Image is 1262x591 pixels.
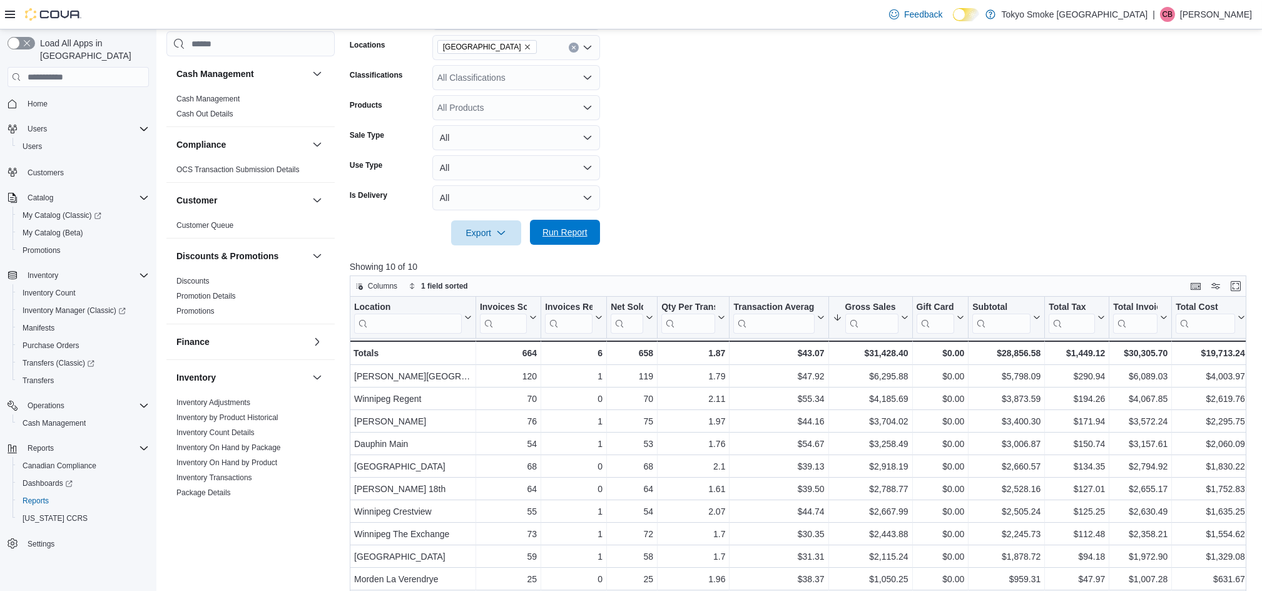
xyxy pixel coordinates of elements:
span: Inventory [23,268,149,283]
span: Home [23,96,149,111]
div: 1 [545,414,603,429]
span: Manifests [23,323,54,333]
div: 64 [611,481,653,496]
div: Customer [166,218,335,238]
span: Inventory Transactions [176,473,252,483]
span: [GEOGRAPHIC_DATA] [443,41,521,53]
span: Columns [368,281,397,291]
a: My Catalog (Classic) [18,208,106,223]
div: $3,006.87 [972,436,1041,451]
div: 1.87 [661,346,725,361]
span: Customers [28,168,64,178]
div: 6 [545,346,603,361]
a: Reports [18,493,54,508]
button: Cash Management [176,68,307,80]
div: Total Invoiced [1113,302,1158,314]
a: Transfers (Classic) [18,356,99,371]
div: Transaction Average [733,302,814,334]
div: 658 [611,346,653,361]
span: Purchase Orders [18,338,149,353]
div: Inventory [166,395,335,580]
button: Inventory [23,268,63,283]
label: Classifications [350,70,403,80]
div: Transaction Average [733,302,814,314]
div: $39.50 [733,481,824,496]
div: Subtotal [972,302,1030,334]
span: Settings [28,539,54,549]
div: $30,305.70 [1113,346,1168,361]
div: 1.97 [661,414,725,429]
div: Cash Management [166,91,335,126]
button: Gross Sales [832,302,908,334]
button: Qty Per Transaction [661,302,725,334]
button: Total Tax [1049,302,1105,334]
span: Customer Queue [176,220,233,230]
img: Cova [25,8,81,21]
button: Open list of options [583,43,593,53]
button: Reports [13,492,154,510]
p: Tokyo Smoke [GEOGRAPHIC_DATA] [1002,7,1148,22]
a: OCS Transaction Submission Details [176,165,300,174]
div: Carol Burney [1160,7,1175,22]
div: 68 [611,459,653,474]
a: Canadian Compliance [18,458,101,473]
span: Inventory Count [23,288,76,298]
div: Discounts & Promotions [166,274,335,324]
button: Customer [310,193,325,208]
a: My Catalog (Beta) [18,225,88,240]
div: 2.11 [661,391,725,406]
span: Inventory On Hand by Product [176,458,277,468]
a: Transfers [18,373,59,388]
div: $2,295.75 [1176,414,1244,429]
button: Customers [3,163,154,181]
div: Subtotal [972,302,1030,314]
div: Total Invoiced [1113,302,1158,334]
h3: Cash Management [176,68,254,80]
div: $47.92 [733,369,824,384]
div: $2,528.16 [972,481,1041,496]
button: Manifests [13,319,154,337]
div: $290.94 [1049,369,1105,384]
div: 2.1 [661,459,725,474]
a: Discounts [176,277,210,285]
span: My Catalog (Beta) [23,228,83,238]
button: Canadian Compliance [13,457,154,475]
button: Net Sold [611,302,653,334]
a: Cash Out Details [176,110,233,118]
a: Feedback [884,2,947,27]
div: $54.67 [733,436,824,451]
div: Location [354,302,462,314]
a: Transfers (Classic) [13,354,154,372]
div: [PERSON_NAME] [354,414,472,429]
span: Inventory by Product Historical [176,413,278,423]
div: Invoices Ref [545,302,593,334]
button: Run Report [530,220,600,245]
div: Gift Cards [916,302,954,314]
h3: Customer [176,194,217,207]
div: [PERSON_NAME] 18th [354,481,472,496]
span: Inventory Adjustments [176,398,250,408]
button: Reports [23,441,59,456]
button: Users [23,121,52,136]
span: Inventory Count [18,285,149,301]
a: Inventory Manager (Classic) [13,302,154,319]
div: $44.16 [733,414,824,429]
span: Catalog [28,193,53,203]
a: Customers [23,165,69,180]
a: Manifests [18,321,59,336]
a: Inventory Transactions [176,473,252,482]
a: Package Details [176,488,231,497]
div: $2,619.76 [1176,391,1244,406]
a: Purchase Orders [18,338,84,353]
button: Cash Management [13,414,154,432]
div: $0.00 [916,459,964,474]
span: Manifests [18,321,149,336]
div: Total Cost [1176,302,1234,314]
div: $2,918.19 [832,459,908,474]
button: [US_STATE] CCRS [13,510,154,527]
div: 664 [480,346,537,361]
span: Reports [28,443,54,453]
span: 1 field sorted [421,281,468,291]
span: Customers [23,164,149,180]
a: Inventory Manager (Classic) [18,303,131,318]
